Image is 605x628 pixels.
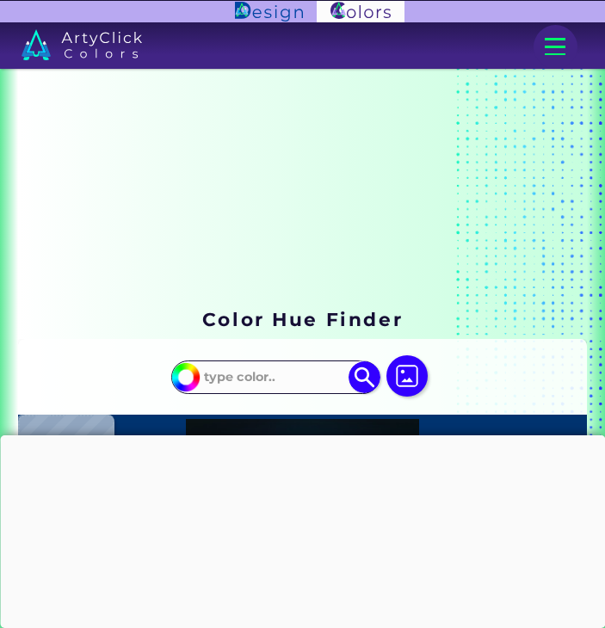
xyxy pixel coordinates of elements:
input: type color.. [198,363,353,391]
img: logo_artyclick_colors_white.svg [22,29,143,60]
img: ArtyClick Colors logo [317,1,404,23]
h1: Color Hue Finder [202,306,403,332]
img: ArtyClick Design logo [235,2,303,21]
img: icon search [349,361,380,393]
img: icon picture [386,355,428,397]
iframe: Advertisement [18,82,586,297]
